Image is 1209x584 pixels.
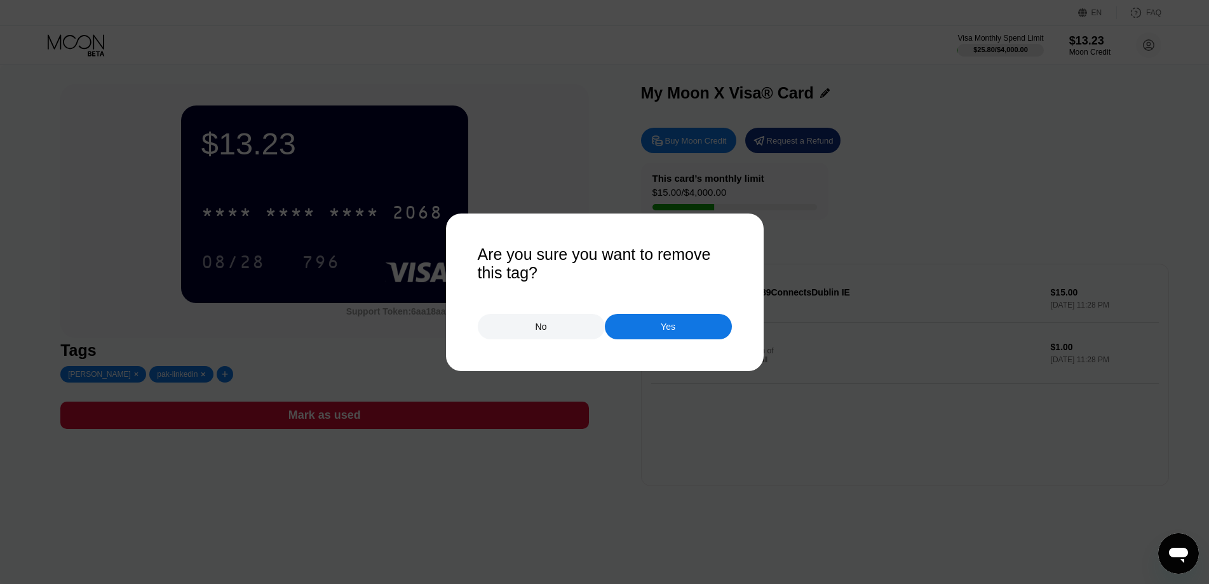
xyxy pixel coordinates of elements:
div: No [478,314,605,339]
div: No [536,321,547,332]
div: Yes [605,314,732,339]
div: Are you sure you want to remove this tag? [478,245,732,282]
div: Yes [661,321,675,332]
iframe: Button to launch messaging window [1158,533,1199,574]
